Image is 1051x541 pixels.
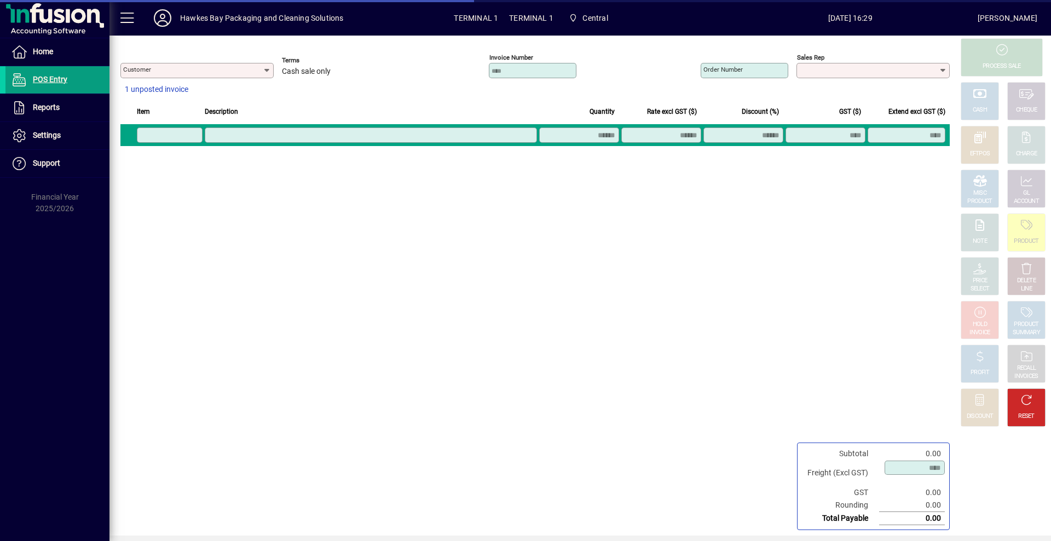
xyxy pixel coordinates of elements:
button: Profile [145,8,180,28]
a: Reports [5,94,109,121]
span: GST ($) [839,106,861,118]
span: TERMINAL 1 [454,9,498,27]
td: 0.00 [879,486,945,499]
span: Reports [33,103,60,112]
span: Discount (%) [742,106,779,118]
div: DISCOUNT [967,412,993,421]
div: ACCOUNT [1014,197,1039,206]
mat-label: Sales rep [797,54,824,61]
span: Support [33,159,60,167]
mat-label: Order number [703,66,743,73]
div: PRODUCT [1014,237,1038,246]
div: PRODUCT [1014,321,1038,329]
span: 1 unposted invoice [125,84,188,95]
span: Settings [33,131,61,139]
td: GST [802,486,879,499]
div: CHEQUE [1016,106,1037,114]
span: Terms [282,57,348,64]
span: Central [582,9,608,27]
span: Central [564,8,613,28]
div: INVOICE [969,329,990,337]
div: LINE [1021,285,1032,293]
span: Item [137,106,150,118]
td: 0.00 [879,499,945,512]
a: Settings [5,122,109,149]
span: Rate excl GST ($) [647,106,697,118]
div: PRODUCT [967,197,992,206]
div: SELECT [971,285,990,293]
div: PROFIT [971,369,989,377]
div: [PERSON_NAME] [978,9,1037,27]
td: Subtotal [802,447,879,460]
span: Home [33,47,53,56]
button: 1 unposted invoice [120,80,193,100]
div: EFTPOS [970,150,990,158]
div: RESET [1018,412,1035,421]
div: Hawkes Bay Packaging and Cleaning Solutions [180,9,344,27]
div: PRICE [973,277,988,285]
td: Rounding [802,499,879,512]
div: GL [1023,189,1030,197]
div: SUMMARY [1013,329,1040,337]
span: [DATE] 16:29 [723,9,978,27]
div: CHARGE [1016,150,1037,158]
span: Cash sale only [282,67,331,76]
span: TERMINAL 1 [509,9,553,27]
span: Quantity [590,106,615,118]
div: NOTE [973,237,987,246]
mat-label: Invoice number [489,54,533,61]
span: Extend excl GST ($) [888,106,945,118]
div: HOLD [973,321,987,329]
div: MISC [973,189,986,197]
mat-label: Customer [123,66,151,73]
td: Total Payable [802,512,879,525]
div: CASH [973,106,987,114]
a: Home [5,38,109,66]
div: DELETE [1017,277,1036,285]
a: Support [5,150,109,177]
div: RECALL [1017,364,1036,373]
span: Description [205,106,238,118]
div: INVOICES [1014,373,1038,381]
td: Freight (Excl GST) [802,460,879,486]
div: PROCESS SALE [983,62,1021,71]
td: 0.00 [879,512,945,525]
td: 0.00 [879,447,945,460]
span: POS Entry [33,75,67,84]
